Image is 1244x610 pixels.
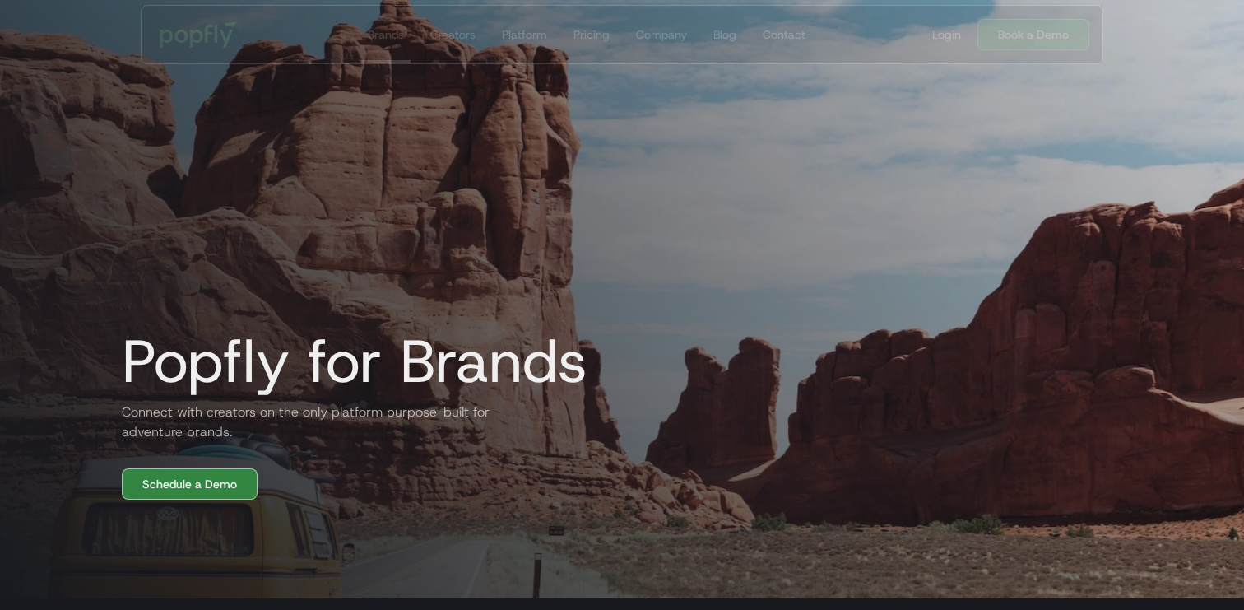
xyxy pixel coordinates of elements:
div: Contact [763,26,805,43]
a: Brands [361,6,411,63]
h1: Popfly for Brands [109,328,587,394]
div: Company [636,26,687,43]
div: Platform [502,26,547,43]
h2: Connect with creators on the only platform purpose-built for adventure brands. [109,403,504,442]
div: Login [932,26,961,43]
a: Schedule a Demo [122,468,258,500]
a: Login [926,26,968,43]
a: Creators [424,6,482,63]
a: Book a Demo [977,19,1089,50]
div: Creators [430,26,476,43]
a: Contact [756,6,812,63]
div: Pricing [573,26,610,43]
a: Company [629,6,694,63]
div: Brands [368,26,404,43]
a: Pricing [567,6,616,63]
a: Blog [707,6,743,63]
div: Blog [713,26,736,43]
a: Platform [495,6,554,63]
a: home [148,10,254,59]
